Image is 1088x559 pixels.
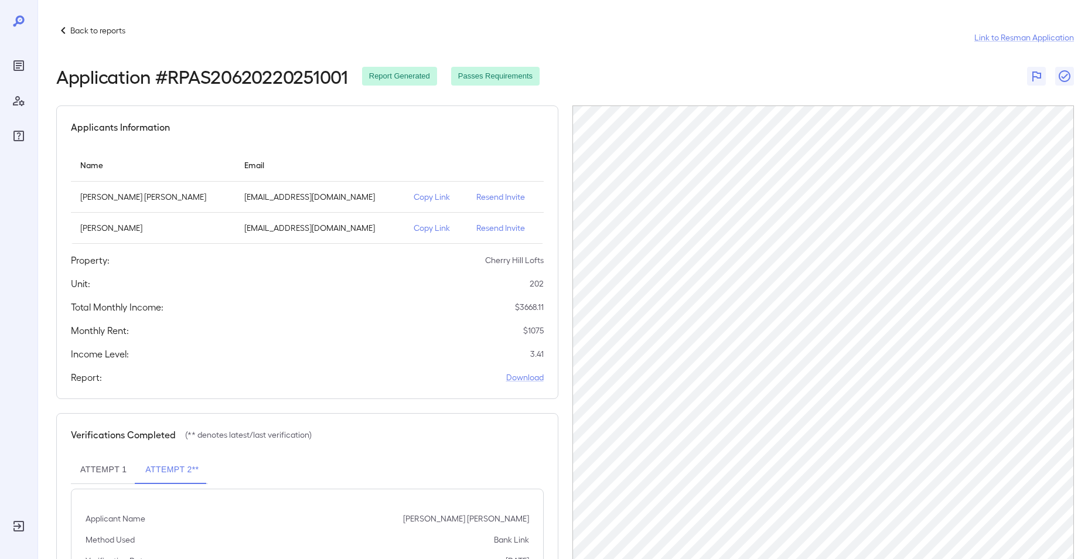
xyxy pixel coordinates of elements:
p: Copy Link [414,222,458,234]
p: (** denotes latest/last verification) [185,429,312,441]
p: Copy Link [414,191,458,203]
button: Attempt 1 [71,456,136,484]
div: Manage Users [9,91,28,110]
h5: Applicants Information [71,120,170,134]
div: Reports [9,56,28,75]
h5: Report: [71,370,102,384]
h5: Monthly Rent: [71,323,129,338]
button: Attempt 2** [136,456,208,484]
h5: Income Level: [71,347,129,361]
p: [EMAIL_ADDRESS][DOMAIN_NAME] [244,191,395,203]
p: [PERSON_NAME] [80,222,226,234]
p: [PERSON_NAME] [PERSON_NAME] [403,513,529,524]
h5: Property: [71,253,110,267]
p: Bank Link [494,534,529,546]
p: 202 [530,278,544,289]
a: Link to Resman Application [974,32,1074,43]
p: Cherry Hill Lofts [485,254,544,266]
a: Download [506,371,544,383]
h5: Total Monthly Income: [71,300,163,314]
p: [EMAIL_ADDRESS][DOMAIN_NAME] [244,222,395,234]
p: Back to reports [70,25,125,36]
p: Applicant Name [86,513,145,524]
p: 3.41 [530,348,544,360]
button: Flag Report [1027,67,1046,86]
th: Name [71,148,235,182]
button: Close Report [1055,67,1074,86]
h5: Verifications Completed [71,428,176,442]
p: [PERSON_NAME] [PERSON_NAME] [80,191,226,203]
h5: Unit: [71,277,90,291]
p: $ 1075 [523,325,544,336]
table: simple table [71,148,544,244]
h2: Application # RPAS20620220251001 [56,66,348,87]
span: Report Generated [362,71,437,82]
div: Log Out [9,517,28,536]
p: Method Used [86,534,135,546]
p: $ 3668.11 [515,301,544,313]
div: FAQ [9,127,28,145]
th: Email [235,148,404,182]
p: Resend Invite [476,222,534,234]
p: Resend Invite [476,191,534,203]
span: Passes Requirements [451,71,540,82]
